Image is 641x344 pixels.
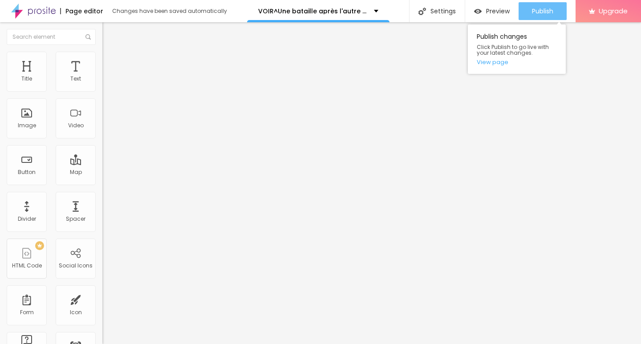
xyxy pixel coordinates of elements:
input: Search element [7,29,96,45]
button: Preview [465,2,519,20]
div: HTML Code [12,263,42,269]
div: Map [70,169,82,175]
div: Title [21,76,32,82]
iframe: Editor [102,22,641,344]
div: Spacer [66,216,85,222]
a: View page [477,59,557,65]
div: Publish changes [468,24,566,74]
div: Divider [18,216,36,222]
span: Click Publish to go live with your latest changes. [477,44,557,56]
div: Video [68,122,84,129]
img: view-1.svg [474,8,482,15]
img: Icone [418,8,426,15]
button: Publish [519,2,567,20]
div: Image [18,122,36,129]
span: Upgrade [599,7,628,15]
div: Changes have been saved automatically [112,8,227,14]
div: Button [18,169,36,175]
span: Publish [532,8,553,15]
div: Form [20,309,34,316]
img: Icone [85,34,91,40]
div: Social Icons [59,263,93,269]
div: Text [70,76,81,82]
span: Preview [486,8,510,15]
p: VOIR^Une bataille après l'autre Streaming VF Complet [1080P] en [DEMOGRAPHIC_DATA] [258,8,367,14]
div: Icon [70,309,82,316]
div: Page editor [60,8,103,14]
